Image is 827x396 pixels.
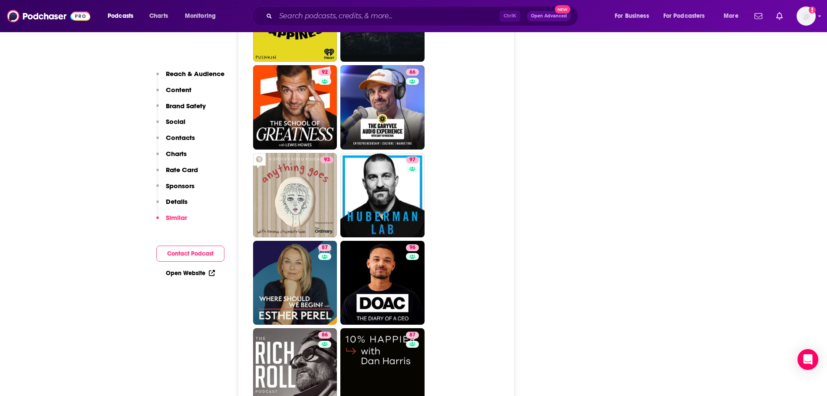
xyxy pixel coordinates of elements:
[406,69,419,76] a: 86
[108,10,133,22] span: Podcasts
[340,241,425,325] a: 96
[156,102,206,118] button: Brand Safety
[724,10,738,22] span: More
[156,70,224,86] button: Reach & Audience
[409,331,415,339] span: 87
[322,331,328,339] span: 86
[166,86,191,94] p: Content
[7,8,90,24] img: Podchaser - Follow, Share and Rate Podcasts
[797,349,818,370] div: Open Intercom Messenger
[409,68,415,77] span: 86
[156,150,187,166] button: Charts
[340,65,425,150] a: 86
[718,9,749,23] button: open menu
[615,10,649,22] span: For Business
[185,10,216,22] span: Monitoring
[773,9,786,23] a: Show notifications dropdown
[149,10,168,22] span: Charts
[156,166,198,182] button: Rate Card
[797,7,816,26] button: Show profile menu
[156,213,187,230] button: Similar
[797,7,816,26] img: User Profile
[166,270,215,277] a: Open Website
[406,156,419,163] a: 97
[809,7,816,13] svg: Add a profile image
[166,133,195,142] p: Contacts
[751,9,766,23] a: Show notifications dropdown
[409,156,415,164] span: 97
[406,332,419,339] a: 87
[318,69,331,76] a: 92
[320,156,333,163] a: 93
[156,182,194,198] button: Sponsors
[166,70,224,78] p: Reach & Audience
[260,6,586,26] div: Search podcasts, credits, & more...
[179,9,227,23] button: open menu
[609,9,660,23] button: open menu
[102,9,145,23] button: open menu
[166,182,194,190] p: Sponsors
[166,197,188,206] p: Details
[166,150,187,158] p: Charts
[318,244,331,251] a: 87
[322,243,328,252] span: 87
[318,332,331,339] a: 86
[253,153,337,237] a: 93
[166,102,206,110] p: Brand Safety
[166,166,198,174] p: Rate Card
[156,197,188,213] button: Details
[276,9,500,23] input: Search podcasts, credits, & more...
[555,5,570,13] span: New
[658,9,718,23] button: open menu
[156,117,185,133] button: Social
[253,65,337,150] a: 92
[663,10,705,22] span: For Podcasters
[324,156,330,164] span: 93
[156,133,195,150] button: Contacts
[156,86,191,102] button: Content
[500,10,520,22] span: Ctrl K
[253,241,337,325] a: 87
[166,117,185,126] p: Social
[406,244,419,251] a: 96
[531,14,567,18] span: Open Advanced
[144,9,173,23] a: Charts
[156,246,224,262] button: Contact Podcast
[340,153,425,237] a: 97
[322,68,328,77] span: 92
[527,11,571,21] button: Open AdvancedNew
[797,7,816,26] span: Logged in as Maria.Tullin
[166,213,187,222] p: Similar
[409,243,415,252] span: 96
